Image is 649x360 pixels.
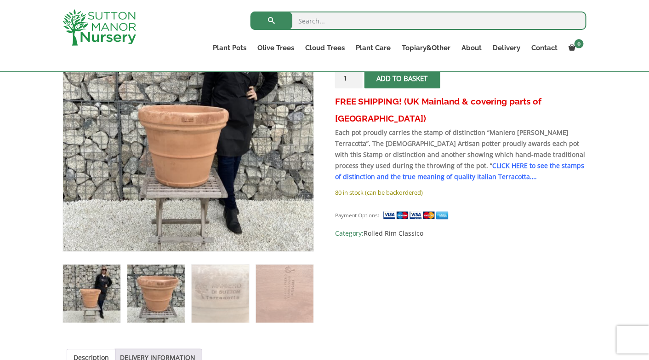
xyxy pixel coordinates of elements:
button: Add to basket [364,68,440,88]
a: Olive Trees [252,41,300,54]
span: …. [335,161,585,181]
strong: Each pot proudly carries the stamp of distinction “Maniero [PERSON_NAME] Terracotta”. The [DEMOGR... [335,128,586,181]
a: Topiary&Other [396,41,456,54]
img: payment supported [383,210,452,220]
span: 0 [575,39,584,48]
input: Search... [250,12,586,30]
a: Rolled Rim Classico [364,229,424,238]
img: Terracotta Tuscan Pot Rolled Rim 60 (Handmade) - Image 4 [256,265,313,322]
img: logo [63,9,136,46]
a: Contact [526,41,563,54]
h3: FREE SHIPPING! (UK Mainland & covering parts of [GEOGRAPHIC_DATA]) [335,93,586,127]
a: Plant Pots [207,41,252,54]
a: Delivery [487,41,526,54]
a: About [456,41,487,54]
a: Cloud Trees [300,41,350,54]
img: Terracotta Tuscan Pot Rolled Rim 60 (Handmade) - Image 2 [127,265,185,322]
p: 80 in stock (can be backordered) [335,187,586,198]
a: 0 [563,41,586,54]
a: CLICK HERE to see the stamps of distinction and the true meaning of quality Italian Terracotta [335,161,585,181]
small: Payment Options: [335,212,380,219]
input: Product quantity [335,68,363,88]
img: Terracotta Tuscan Pot Rolled Rim 60 (Handmade) [63,265,120,322]
img: Terracotta Tuscan Pot Rolled Rim 60 (Handmade) - Image 3 [192,265,249,322]
a: Plant Care [350,41,396,54]
span: Category: [335,228,586,239]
